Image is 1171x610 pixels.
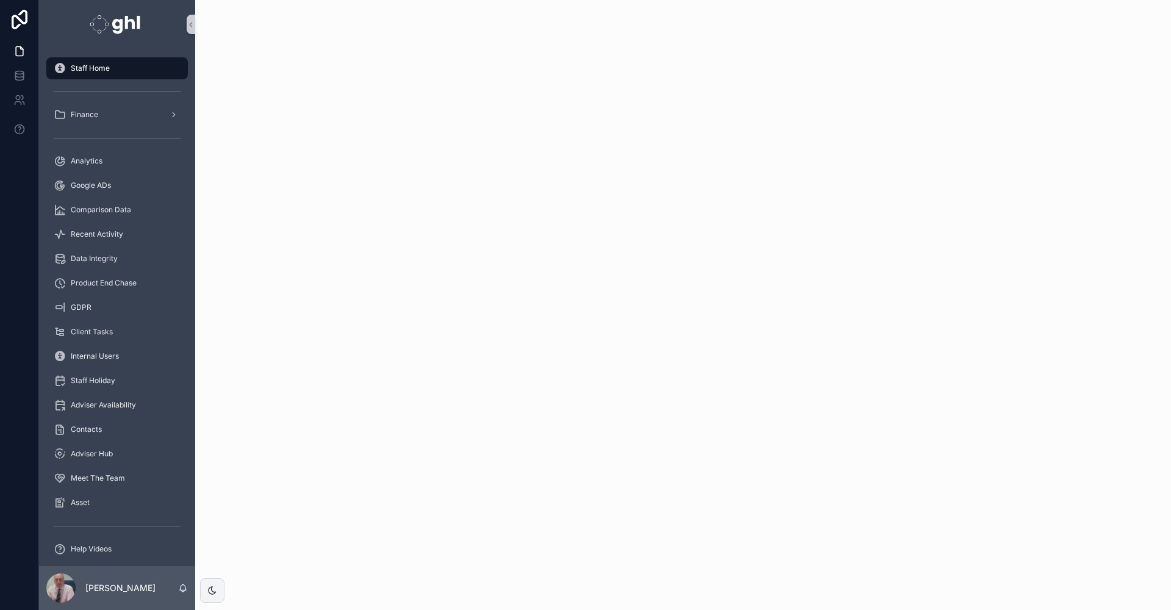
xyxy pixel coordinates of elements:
span: Staff Home [71,63,110,73]
a: Asset [46,492,188,514]
span: Staff Holiday [71,376,115,386]
a: Recent Activity [46,223,188,245]
a: Analytics [46,150,188,172]
span: Data Integrity [71,254,118,264]
span: Client Tasks [71,327,113,337]
a: Adviser Hub [46,443,188,465]
a: Comparison Data [46,199,188,221]
span: Finance [71,110,98,120]
a: Client Tasks [46,321,188,343]
span: Recent Activity [71,229,123,239]
img: App logo [90,15,144,34]
span: GDPR [71,303,91,312]
span: Adviser Availability [71,400,136,410]
span: Help Videos [71,544,112,554]
a: Staff Holiday [46,370,188,392]
a: Google ADs [46,174,188,196]
span: Product End Chase [71,278,137,288]
span: Google ADs [71,181,111,190]
p: [PERSON_NAME] [85,582,156,594]
span: Adviser Hub [71,449,113,459]
a: Staff Home [46,57,188,79]
span: Contacts [71,425,102,434]
a: Finance [46,104,188,126]
a: Internal Users [46,345,188,367]
a: Meet The Team [46,467,188,489]
div: scrollable content [39,49,195,566]
span: Asset [71,498,90,508]
a: GDPR [46,296,188,318]
a: Help Videos [46,538,188,560]
span: Meet The Team [71,473,125,483]
a: Data Integrity [46,248,188,270]
a: Adviser Availability [46,394,188,416]
span: Internal Users [71,351,119,361]
a: Contacts [46,418,188,440]
a: Product End Chase [46,272,188,294]
span: Comparison Data [71,205,131,215]
span: Analytics [71,156,102,166]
